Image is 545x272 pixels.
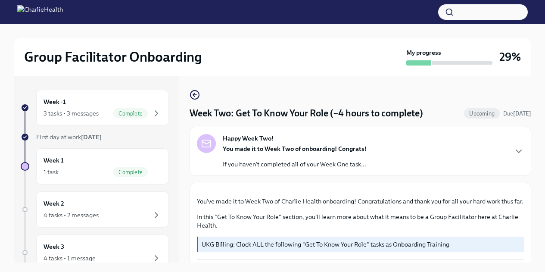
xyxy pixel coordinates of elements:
[21,133,169,141] a: First day at work[DATE]
[44,168,59,176] div: 1 task
[406,48,441,57] strong: My progress
[81,133,102,141] strong: [DATE]
[503,109,531,118] span: September 29th, 2025 09:00
[223,134,274,143] strong: Happy Week Two!
[44,254,96,263] div: 4 tasks • 1 message
[113,110,148,117] span: Complete
[197,213,524,230] p: In this "Get To Know Your Role" section, you'll learn more about what it means to be a Group Faci...
[17,5,63,19] img: CharlieHealth
[21,148,169,184] a: Week 11 taskComplete
[44,242,64,251] h6: Week 3
[223,160,367,169] p: If you haven't completed all of your Week One task...
[499,49,521,65] h3: 29%
[223,145,367,153] strong: You made it to Week Two of onboarding! Congrats!
[36,133,102,141] span: First day at work
[21,90,169,126] a: Week -13 tasks • 3 messagesComplete
[21,234,169,271] a: Week 34 tasks • 1 message
[113,169,148,175] span: Complete
[44,97,66,106] h6: Week -1
[44,109,99,118] div: 3 tasks • 3 messages
[503,110,531,117] span: Due
[190,107,423,120] h4: Week Two: Get To Know Your Role (~4 hours to complete)
[202,240,520,249] p: UKG Billing: Clock ALL the following "Get To Know Your Role" tasks as Onboarding Training
[21,191,169,228] a: Week 24 tasks • 2 messages
[44,199,64,208] h6: Week 2
[44,211,99,219] div: 4 tasks • 2 messages
[24,48,202,66] h2: Group Facilitator Onboarding
[197,197,524,206] p: You've made it to Week Two of Charlie Health onboarding! Congratulations and thank you for all yo...
[513,110,531,117] strong: [DATE]
[44,156,64,165] h6: Week 1
[464,110,500,117] span: Upcoming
